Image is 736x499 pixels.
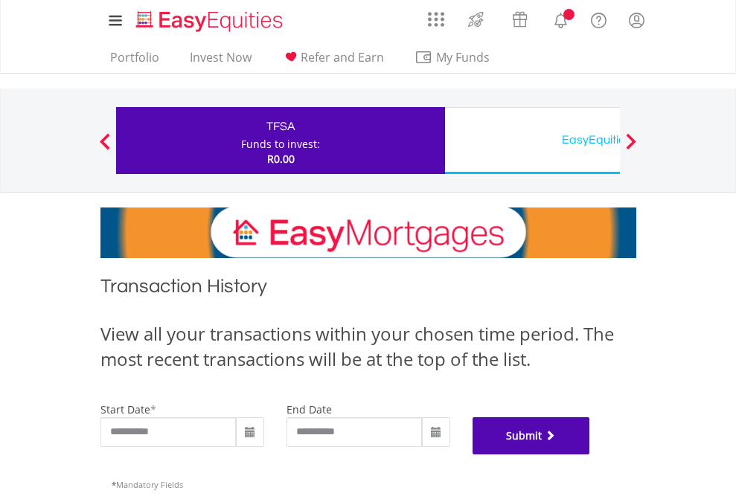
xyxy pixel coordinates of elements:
[542,4,580,33] a: Notifications
[415,48,512,67] span: My Funds
[616,141,646,155] button: Next
[241,137,320,152] div: Funds to invest:
[133,9,289,33] img: EasyEquities_Logo.png
[580,4,618,33] a: FAQ's and Support
[464,7,488,31] img: thrive-v2.svg
[104,50,165,73] a: Portfolio
[130,4,289,33] a: Home page
[287,402,332,416] label: end date
[508,7,532,31] img: vouchers-v2.svg
[112,479,183,490] span: Mandatory Fields
[618,4,656,36] a: My Profile
[418,4,454,28] a: AppsGrid
[100,273,636,306] h1: Transaction History
[100,402,150,416] label: start date
[498,4,542,31] a: Vouchers
[267,152,295,166] span: R0.00
[125,116,436,137] div: TFSA
[428,11,444,28] img: grid-menu-icon.svg
[276,50,390,73] a: Refer and Earn
[90,141,120,155] button: Previous
[473,417,590,454] button: Submit
[301,49,384,65] span: Refer and Earn
[184,50,257,73] a: Invest Now
[100,207,636,258] img: EasyMortage Promotion Banner
[100,321,636,373] div: View all your transactions within your chosen time period. The most recent transactions will be a...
